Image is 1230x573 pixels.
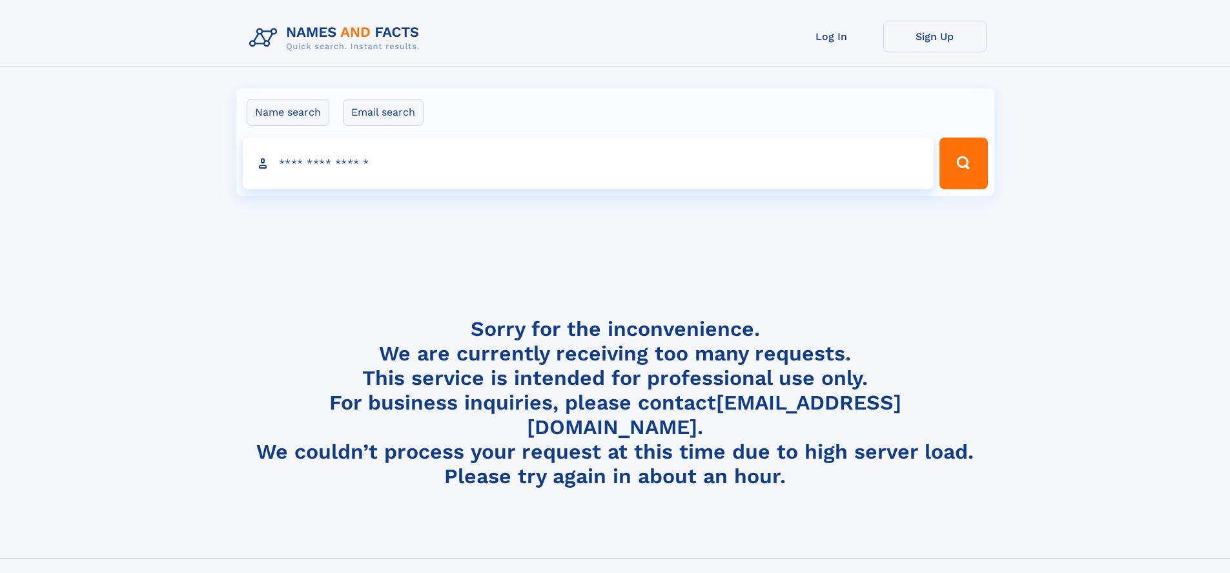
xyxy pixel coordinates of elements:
[780,21,883,52] a: Log In
[247,99,329,126] label: Name search
[883,21,987,52] a: Sign Up
[243,138,934,189] input: search input
[527,390,901,439] a: [EMAIL_ADDRESS][DOMAIN_NAME]
[343,99,424,126] label: Email search
[939,138,987,189] button: Search Button
[244,21,430,56] img: Logo Names and Facts
[244,317,987,489] h4: Sorry for the inconvenience. We are currently receiving too many requests. This service is intend...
